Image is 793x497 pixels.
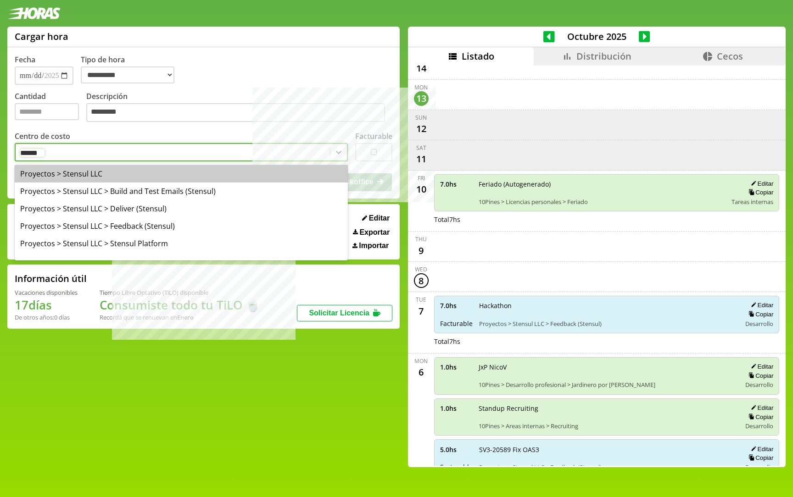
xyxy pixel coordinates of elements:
[414,121,429,136] div: 12
[748,301,773,309] button: Editar
[440,363,472,371] span: 1.0 hs
[440,404,472,413] span: 1.0 hs
[434,215,780,224] div: Total 7 hs
[177,313,194,321] b: Enero
[15,200,348,217] div: Proyectos > Stensul LLC > Deliver (Stensul)
[746,413,773,421] button: Copiar
[746,372,773,380] button: Copiar
[100,288,260,297] div: Tiempo Libre Optativo (TiLO) disponible
[748,404,773,412] button: Editar
[479,301,735,310] span: Hackathon
[81,55,182,85] label: Tipo de hora
[7,7,61,19] img: logotipo
[86,103,385,122] textarea: Descripción
[414,182,429,197] div: 10
[414,304,429,318] div: 7
[15,313,78,321] div: De otros años: 0 días
[717,50,743,62] span: Cecos
[86,91,392,125] label: Descripción
[100,313,260,321] div: Recordá que se renuevan en
[746,310,773,318] button: Copiar
[369,214,390,222] span: Editar
[414,243,429,258] div: 9
[440,301,473,310] span: 7.0 hs
[415,265,427,273] div: Wed
[746,454,773,462] button: Copiar
[479,180,726,188] span: Feriado (Autogenerado)
[15,131,70,141] label: Centro de costo
[479,363,735,371] span: JxP NicoV
[414,83,428,91] div: Mon
[440,319,473,328] span: Facturable
[479,463,735,471] span: Proyectos > Stensul LLC > Feedback (Stensul)
[297,305,392,321] button: Solicitar Licencia
[479,198,726,206] span: 10Pines > Licencias personales > Feriado
[15,55,35,65] label: Fecha
[15,182,348,200] div: Proyectos > Stensul LLC > Build and Test Emails (Stensul)
[440,445,473,454] span: 5.0 hs
[15,165,348,182] div: Proyectos > Stensul LLC
[350,228,392,237] button: Exportar
[309,309,369,317] span: Solicitar Licencia
[415,235,427,243] div: Thu
[100,297,260,313] h1: Consumiste todo tu TiLO 🍵
[745,422,773,430] span: Desarrollo
[434,337,780,346] div: Total 7 hs
[416,296,426,304] div: Tue
[745,320,773,328] span: Desarrollo
[414,152,429,166] div: 11
[15,297,78,313] h1: 17 días
[440,180,472,188] span: 7.0 hs
[745,381,773,389] span: Desarrollo
[414,61,429,76] div: 14
[359,242,389,250] span: Importar
[745,463,773,471] span: Desarrollo
[359,228,390,237] span: Exportar
[479,445,735,454] span: SV3-20589 Fix OAS3
[555,30,639,43] span: Octubre 2025
[415,114,427,121] div: Sun
[81,66,174,83] select: Tipo de hora
[355,131,392,141] label: Facturable
[414,273,429,288] div: 8
[15,103,79,120] input: Cantidad
[748,445,773,453] button: Editar
[15,91,86,125] label: Cantidad
[15,288,78,297] div: Vacaciones disponibles
[15,30,68,43] h1: Cargar hora
[732,198,773,206] span: Tareas internas
[414,365,429,380] div: 6
[479,404,735,413] span: Standup Recruiting
[408,66,786,466] div: scrollable content
[418,174,425,182] div: Fri
[15,217,348,235] div: Proyectos > Stensul LLC > Feedback (Stensul)
[440,463,473,471] span: Facturable
[416,144,426,152] div: Sat
[748,363,773,370] button: Editar
[479,381,735,389] span: 10Pines > Desarrollo profesional > Jardinero por [PERSON_NAME]
[359,214,392,223] button: Editar
[414,91,429,106] div: 13
[576,50,631,62] span: Distribución
[746,188,773,196] button: Copiar
[15,272,87,285] h2: Información útil
[479,320,735,328] span: Proyectos > Stensul LLC > Feedback (Stensul)
[414,357,428,365] div: Mon
[748,180,773,188] button: Editar
[462,50,494,62] span: Listado
[15,235,348,252] div: Proyectos > Stensul LLC > Stensul Platform
[479,422,735,430] span: 10Pines > Areas internas > Recruiting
